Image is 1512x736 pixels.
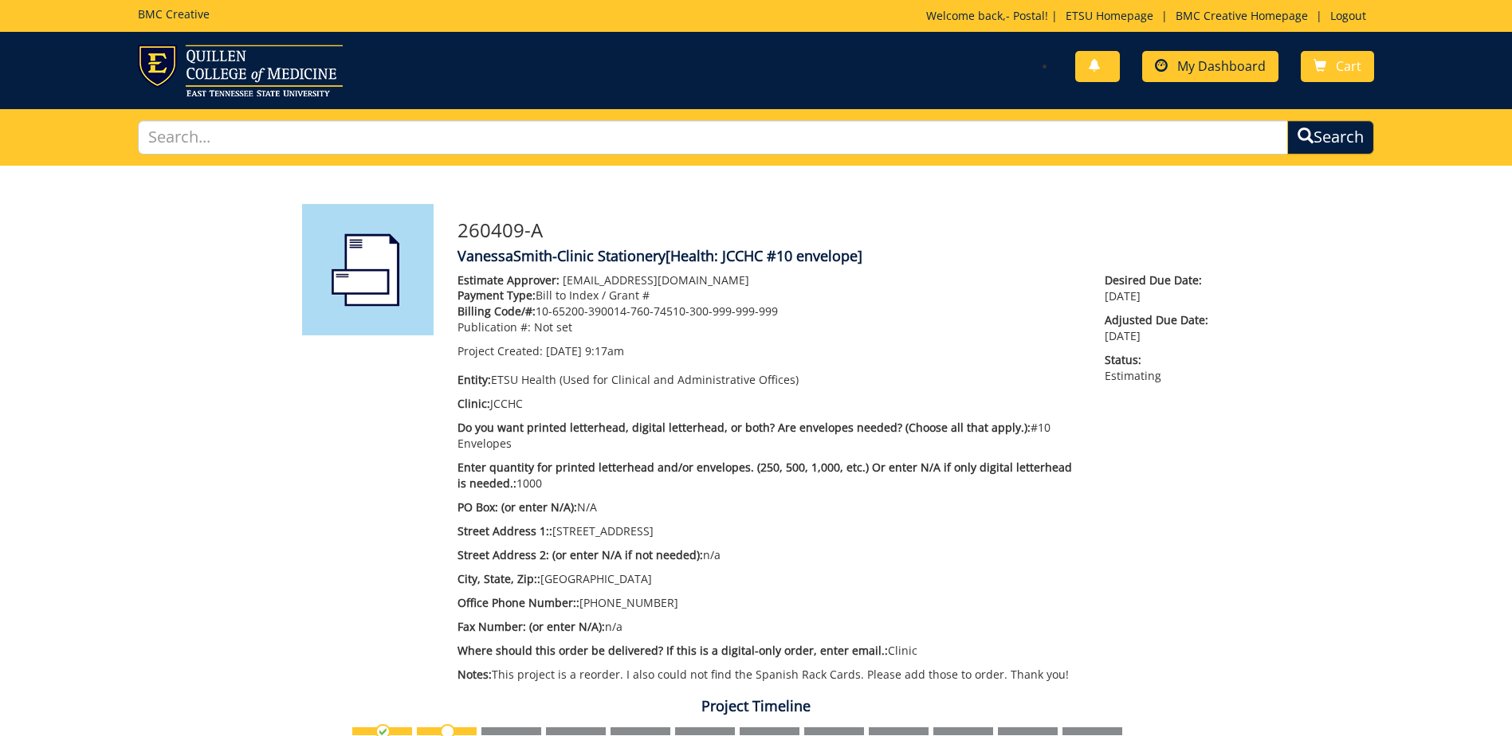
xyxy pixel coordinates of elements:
[458,288,1082,303] p: Bill to Index / Grant #
[458,343,543,358] span: Project Created:
[138,120,1288,155] input: Search...
[458,396,1082,412] p: JCCHC
[534,319,572,335] span: Not set
[458,319,531,335] span: Publication #:
[926,8,1374,24] p: Welcome back, ! | | |
[458,303,536,319] span: Billing Code/#:
[458,523,552,538] span: Street Address 1::
[1105,352,1210,384] p: Estimating
[458,272,560,288] span: Estimate Approver:
[458,643,1082,659] p: Clinic
[546,343,624,358] span: [DATE] 9:17am
[458,420,1082,452] p: #10 Envelopes
[458,460,1082,491] p: 1000
[458,667,492,682] span: Notes:
[458,220,1211,241] h3: 260409-A
[1301,51,1374,82] a: Cart
[1105,272,1210,288] span: Desired Due Date:
[458,523,1082,539] p: [STREET_ADDRESS]
[458,420,1031,435] span: Do you want printed letterhead, digital letterhead, or both? Are envelopes needed? (Choose all th...
[1177,57,1266,75] span: My Dashboard
[138,8,210,20] h5: BMC Creative
[1142,51,1278,82] a: My Dashboard
[458,547,703,562] span: Street Address 2: (or enter N/A if not needed):
[1287,120,1374,155] button: Search
[458,667,1082,683] p: This project is a reorder. I also could not find the Spanish Rack Cards. Please add those to orde...
[458,303,1082,319] p: 10-65200-390014-760-74510-300-999-999-999
[302,204,434,335] img: Product featured image
[458,460,1072,491] span: Enter quantity for printed letterhead and/or envelopes. (250, 500, 1,000, etc.) Or enter N/A if o...
[290,699,1223,714] h4: Project Timeline
[458,499,577,515] span: PO Box: (or enter N/A):
[458,249,1211,264] h4: VanessaSmith-Clinic Stationery
[458,372,491,387] span: Entity:
[1105,352,1210,368] span: Status:
[458,547,1082,563] p: n/a
[1336,57,1361,75] span: Cart
[1168,8,1316,23] a: BMC Creative Homepage
[458,619,1082,635] p: n/a
[458,499,1082,515] p: N/A
[458,372,1082,388] p: ETSU Health (Used for Clinical and Administrative Offices)
[458,396,490,411] span: Clinic:
[1322,8,1374,23] a: Logout
[1105,312,1210,344] p: [DATE]
[1105,312,1210,328] span: Adjusted Due Date:
[666,246,862,265] span: [Health: JCCHC #10 envelope]
[458,272,1082,288] p: [EMAIL_ADDRESS][DOMAIN_NAME]
[458,595,579,610] span: Office Phone Number::
[138,45,343,96] img: ETSU logo
[458,288,536,303] span: Payment Type:
[458,595,1082,611] p: [PHONE_NUMBER]
[458,571,1082,587] p: [GEOGRAPHIC_DATA]
[458,643,888,658] span: Where should this order be delivered? If this is a digital-only order, enter email.:
[1105,272,1210,304] p: [DATE]
[1058,8,1161,23] a: ETSU Homepage
[458,571,540,586] span: City, State, Zip::
[1006,8,1045,23] a: - Postal
[458,619,605,634] span: Fax Number: (or enter N/A):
